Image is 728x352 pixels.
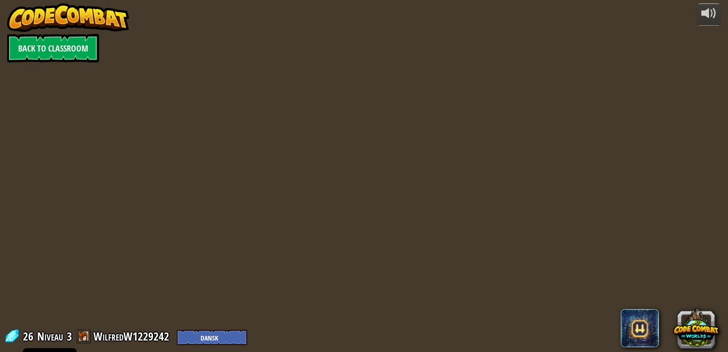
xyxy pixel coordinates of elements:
span: CodeCombat AI HackStack [621,309,659,347]
span: Niveau [37,329,63,344]
a: Back to Classroom [7,34,99,62]
button: CodeCombat Worlds on Roblox [673,305,719,351]
span: 3 [67,329,72,344]
button: Indstil lydstyrke [697,3,721,26]
span: 26 [23,329,36,344]
a: WilfredW1229242 [93,329,172,344]
img: CodeCombat - Learn how to code by playing a game [7,3,129,32]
